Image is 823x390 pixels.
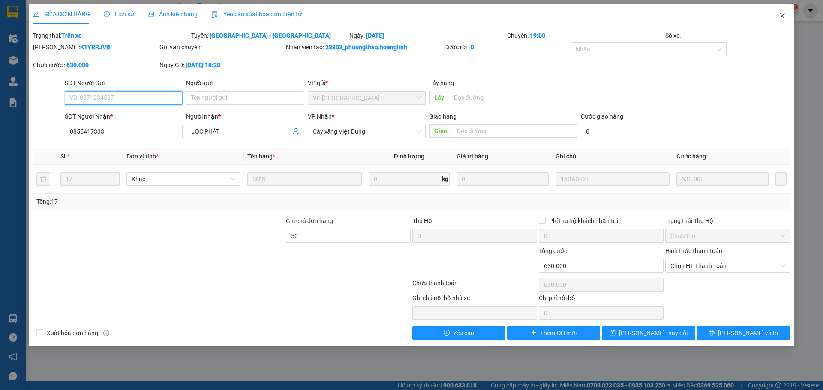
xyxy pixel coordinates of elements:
[65,112,183,121] div: SĐT Người Nhận
[126,153,159,160] span: Đơn vị tính
[104,11,134,18] span: Lịch sử
[453,328,474,338] span: Yêu cầu
[186,112,304,121] div: Người nhận
[539,247,567,254] span: Tổng cước
[412,293,537,306] div: Ghi chú nội bộ nhà xe
[33,11,90,18] span: SỬA ĐƠN HÀNG
[60,153,67,160] span: SL
[247,172,361,186] input: VD: Bàn, Ghế
[104,11,110,17] span: clock-circle
[247,153,275,160] span: Tên hàng
[457,153,488,160] span: Giá trị hàng
[210,32,331,39] b: [GEOGRAPHIC_DATA] - [GEOGRAPHIC_DATA]
[676,172,769,186] input: 0
[148,11,198,18] span: Ảnh kiện hàng
[429,91,449,104] span: Lấy
[308,113,332,120] span: VP Nhận
[148,11,154,17] span: picture
[556,172,670,186] input: Ghi Chú
[159,60,284,70] div: Ngày GD:
[313,92,421,104] span: VP Mỹ Đình
[429,124,452,138] span: Giao
[429,80,454,86] span: Lấy hàng
[286,217,333,224] label: Ghi chú đơn hàng
[412,217,432,224] span: Thu Hộ
[80,44,110,51] b: K1YRRJVB
[539,293,664,306] div: Chi phí nội bộ
[452,124,577,138] input: Dọc đường
[581,113,623,120] label: Cước giao hàng
[292,128,299,135] span: user-add
[441,172,450,186] span: kg
[366,32,384,39] b: [DATE]
[33,11,39,17] span: edit
[670,259,785,272] span: Chọn HT Thanh Toán
[775,172,787,186] button: plus
[507,326,600,340] button: plusThêm ĐH mới
[471,44,474,51] b: 0
[308,78,426,88] div: VP gửi
[43,328,102,338] span: Xuất hóa đơn hàng
[325,44,407,51] b: 28803_phuongthao.hoanglinh
[457,172,549,186] input: 0
[676,153,706,160] span: Cước hàng
[186,78,304,88] div: Người gửi
[619,328,688,338] span: [PERSON_NAME] thay đổi
[103,330,109,336] span: info-circle
[65,78,183,88] div: SĐT Người Gửi
[546,216,622,226] span: Phí thu hộ khách nhận trả
[190,31,348,40] div: Tuyến:
[394,153,424,160] span: Định lượng
[718,328,778,338] span: [PERSON_NAME] và In
[530,32,545,39] b: 19:00
[665,247,722,254] label: Hình thức thanh toán
[36,197,318,206] div: Tổng: 17
[211,11,302,18] span: Yêu cầu xuất hóa đơn điện tử
[286,229,411,243] input: Ghi chú đơn hàng
[33,42,158,52] div: [PERSON_NAME]:
[444,330,450,336] span: exclamation-circle
[159,42,284,52] div: Gói vận chuyển:
[697,326,790,340] button: printer[PERSON_NAME] và In
[211,11,218,18] img: icon
[602,326,695,340] button: save[PERSON_NAME] thay đổi
[444,42,569,52] div: Cước rồi :
[33,60,158,70] div: Chưa cước :
[36,172,50,186] button: delete
[132,173,235,185] span: Khác
[61,32,82,39] b: Trên xe
[66,62,89,68] b: 630.000
[411,278,538,293] div: Chưa thanh toán
[610,330,616,336] span: save
[32,31,190,40] div: Trạng thái:
[779,12,786,19] span: close
[552,148,673,165] th: Ghi chú
[670,229,785,242] span: Chưa thu
[709,330,715,336] span: printer
[186,62,220,68] b: [DATE] 18:20
[770,4,794,28] button: Close
[540,328,577,338] span: Thêm ĐH mới
[531,330,537,336] span: plus
[506,31,664,40] div: Chuyến:
[665,216,790,226] div: Trạng thái Thu Hộ
[581,125,668,138] input: Cước giao hàng
[286,42,442,52] div: Nhân viên tạo:
[348,31,507,40] div: Ngày:
[664,31,791,40] div: Số xe:
[449,91,577,104] input: Dọc đường
[313,125,421,138] span: Cây xăng Việt Dung
[429,113,457,120] span: Giao hàng
[412,326,505,340] button: exclamation-circleYêu cầu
